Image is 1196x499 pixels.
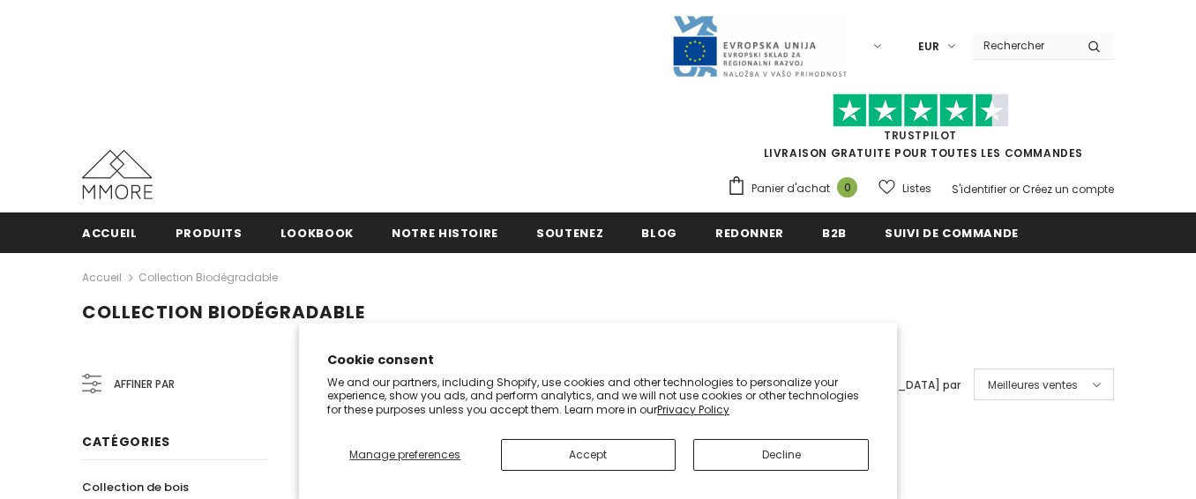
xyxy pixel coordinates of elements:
a: Blog [641,212,677,252]
span: Meilleures ventes [988,376,1078,394]
a: Produits [176,212,243,252]
a: Accueil [82,212,138,252]
a: S'identifier [952,182,1006,197]
a: Panier d'achat 0 [727,175,866,202]
img: Faites confiance aux étoiles pilotes [833,93,1009,128]
span: Blog [641,225,677,242]
a: Javni Razpis [671,38,848,53]
span: Listes [902,180,931,197]
span: Affiner par [114,375,175,394]
a: Notre histoire [392,212,498,252]
input: Search Site [973,33,1074,58]
p: We and our partners, including Shopify, use cookies and other technologies to personalize your ex... [327,376,869,417]
span: Panier d'achat [751,180,830,197]
a: Créez un compte [1022,182,1114,197]
button: Manage preferences [327,439,483,471]
span: Catégories [82,433,170,451]
h2: Cookie consent [327,351,869,369]
span: Lookbook [280,225,354,242]
a: Privacy Policy [657,402,729,417]
span: or [1009,182,1020,197]
a: soutenez [536,212,603,252]
span: Accueil [82,225,138,242]
img: Javni Razpis [671,14,848,78]
a: Suivi de commande [885,212,1019,252]
a: Collection biodégradable [138,270,278,285]
a: Accueil [82,267,122,288]
img: Cas MMORE [82,150,153,199]
span: soutenez [536,225,603,242]
a: TrustPilot [884,128,957,143]
span: Suivi de commande [885,225,1019,242]
span: Redonner [715,225,784,242]
span: B2B [822,225,847,242]
span: Notre histoire [392,225,498,242]
a: Lookbook [280,212,354,252]
span: LIVRAISON GRATUITE POUR TOUTES LES COMMANDES [727,101,1114,160]
a: Listes [878,173,931,204]
span: 0 [837,177,857,197]
span: Collection biodégradable [82,300,365,324]
a: B2B [822,212,847,252]
span: Produits [176,225,243,242]
span: Manage preferences [349,447,460,462]
span: EUR [918,38,939,56]
button: Decline [693,439,869,471]
a: Redonner [715,212,784,252]
span: Collection de bois [82,479,189,495]
button: Accept [501,439,676,471]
